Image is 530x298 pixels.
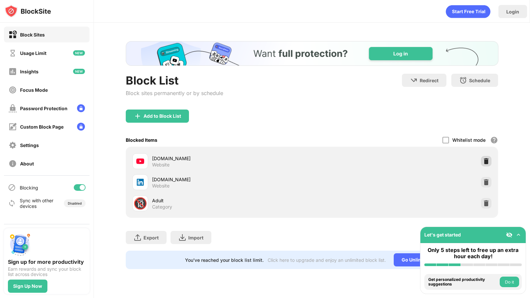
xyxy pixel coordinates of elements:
div: 🔞 [133,197,147,210]
img: sync-icon.svg [8,199,16,207]
div: Earn rewards and sync your block list across devices [8,266,86,277]
div: Settings [20,142,39,148]
div: Go Unlimited [394,253,439,266]
div: Blocked Items [126,137,157,143]
div: Add to Block List [144,113,181,119]
div: Website [152,183,170,189]
iframe: Banner [126,41,498,66]
div: Blocking [20,185,38,190]
div: Sign Up Now [13,284,42,289]
img: customize-block-page-off.svg [9,123,17,131]
button: Do it [500,277,519,287]
div: [DOMAIN_NAME] [152,176,312,183]
div: Category [152,204,172,210]
div: Usage Limit [20,50,46,56]
img: omni-setup-toggle.svg [515,232,522,238]
img: favicons [136,157,144,165]
img: eye-not-visible.svg [506,232,513,238]
div: animation [446,5,490,18]
div: Password Protection [20,106,67,111]
img: logo-blocksite.svg [5,5,51,18]
div: Sign up for more productivity [8,259,86,265]
div: Custom Block Page [20,124,64,130]
img: new-icon.svg [73,50,85,56]
div: Focus Mode [20,87,48,93]
div: Insights [20,69,39,74]
div: Export [144,235,159,240]
img: block-on.svg [9,31,17,39]
div: Let's get started [424,232,461,237]
img: time-usage-off.svg [9,49,17,57]
img: lock-menu.svg [77,104,85,112]
div: Whitelist mode [452,137,486,143]
img: insights-off.svg [9,67,17,76]
div: Schedule [469,78,490,83]
div: Redirect [420,78,438,83]
img: settings-off.svg [9,141,17,149]
div: Block List [126,74,223,87]
div: Disabled [68,201,82,205]
img: new-icon.svg [73,69,85,74]
img: blocking-icon.svg [8,184,16,191]
div: Import [188,235,203,240]
div: You’ve reached your block list limit. [185,257,264,263]
div: About [20,161,34,166]
img: lock-menu.svg [77,123,85,131]
div: Block sites permanently or by schedule [126,90,223,96]
img: push-signup.svg [8,232,32,256]
div: Only 5 steps left to free up an extra hour each day! [424,247,522,260]
div: Block Sites [20,32,45,37]
div: Get personalized productivity suggestions [428,277,498,287]
div: Login [506,9,519,14]
div: Adult [152,197,312,204]
div: Website [152,162,170,168]
img: favicons [136,178,144,186]
img: about-off.svg [9,160,17,168]
img: password-protection-off.svg [9,104,17,112]
div: Sync with other devices [20,198,54,209]
div: [DOMAIN_NAME] [152,155,312,162]
div: Click here to upgrade and enjoy an unlimited block list. [268,257,386,263]
img: focus-off.svg [9,86,17,94]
